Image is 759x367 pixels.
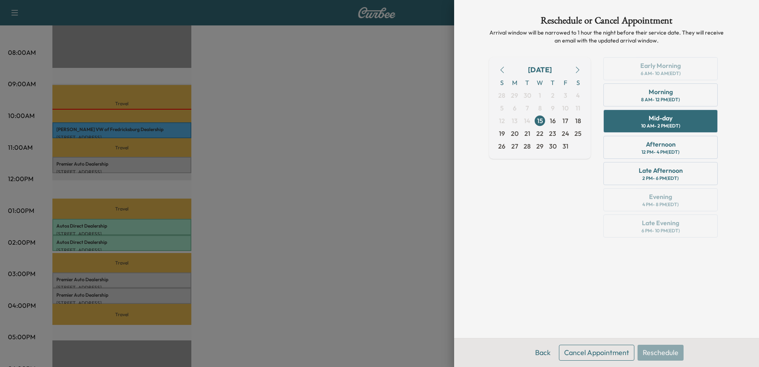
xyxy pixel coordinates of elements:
[559,345,634,361] button: Cancel Appointment
[641,97,680,103] div: 8 AM - 12 PM (EDT)
[498,141,505,151] span: 26
[511,91,518,100] span: 29
[511,141,518,151] span: 27
[539,91,541,100] span: 1
[550,116,556,126] span: 16
[537,116,543,126] span: 15
[564,91,567,100] span: 3
[524,141,531,151] span: 28
[549,141,557,151] span: 30
[500,103,504,113] span: 5
[562,103,568,113] span: 10
[641,149,680,155] div: 12 PM - 4 PM (EDT)
[639,166,683,175] div: Late Afternoon
[512,116,518,126] span: 13
[536,129,543,138] span: 22
[530,345,556,361] button: Back
[646,139,676,149] div: Afternoon
[495,76,508,89] span: S
[572,76,584,89] span: S
[576,91,580,100] span: 4
[534,76,546,89] span: W
[526,103,529,113] span: 7
[563,116,568,126] span: 17
[499,129,505,138] span: 19
[536,141,543,151] span: 29
[563,141,568,151] span: 31
[513,103,516,113] span: 6
[528,64,552,75] div: [DATE]
[521,76,534,89] span: T
[559,76,572,89] span: F
[649,113,672,123] div: Mid-day
[511,129,518,138] span: 20
[499,116,505,126] span: 12
[489,29,724,44] p: Arrival window will be narrowed to 1 hour the night before their service date. They will receive ...
[508,76,521,89] span: M
[549,129,556,138] span: 23
[641,123,680,129] div: 10 AM - 2 PM (EDT)
[642,175,679,182] div: 2 PM - 6 PM (EDT)
[538,103,542,113] span: 8
[562,129,569,138] span: 24
[551,103,555,113] span: 9
[574,129,582,138] span: 25
[498,91,505,100] span: 28
[546,76,559,89] span: T
[524,129,530,138] span: 21
[489,16,724,29] h1: Reschedule or Cancel Appointment
[649,87,673,97] div: Morning
[524,91,531,100] span: 30
[524,116,530,126] span: 14
[551,91,555,100] span: 2
[576,103,580,113] span: 11
[575,116,581,126] span: 18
